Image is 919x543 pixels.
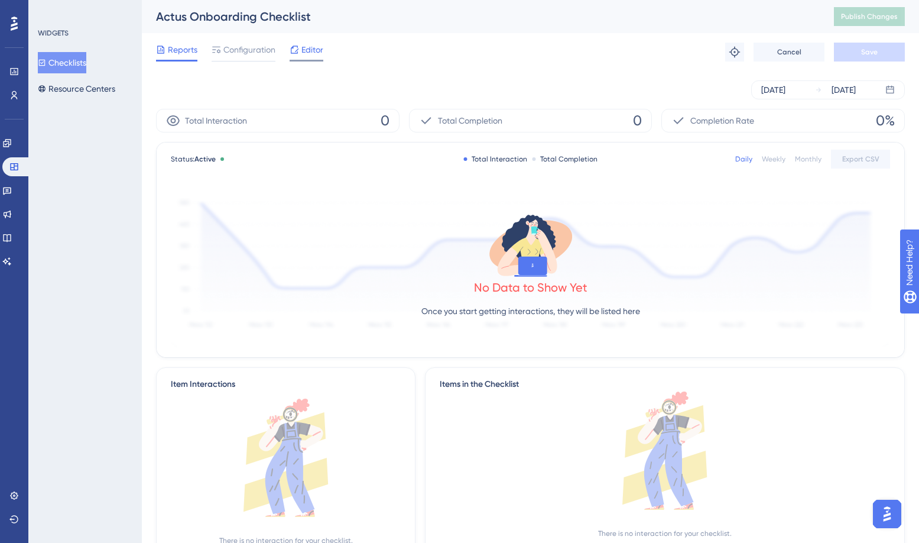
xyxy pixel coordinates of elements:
[194,155,216,163] span: Active
[168,43,197,57] span: Reports
[754,43,824,62] button: Cancel
[440,377,890,392] div: Items in the Checklist
[598,529,732,538] div: There is no interaction for your checklist.
[474,279,587,296] div: No Data to Show Yet
[463,154,527,164] div: Total Interaction
[38,52,86,73] button: Checklists
[223,43,275,57] span: Configuration
[841,12,898,21] span: Publish Changes
[38,28,69,38] div: WIDGETS
[795,154,821,164] div: Monthly
[532,154,597,164] div: Total Completion
[171,377,235,392] div: Item Interactions
[633,111,642,130] span: 0
[777,47,801,57] span: Cancel
[762,154,785,164] div: Weekly
[876,111,895,130] span: 0%
[171,154,216,164] span: Status:
[834,43,905,62] button: Save
[381,111,389,130] span: 0
[38,78,115,99] button: Resource Centers
[28,3,74,17] span: Need Help?
[156,8,804,25] div: Actus Onboarding Checklist
[301,43,323,57] span: Editor
[832,83,856,97] div: [DATE]
[690,114,754,128] span: Completion Rate
[834,7,905,26] button: Publish Changes
[861,47,878,57] span: Save
[869,496,905,532] iframe: UserGuiding AI Assistant Launcher
[421,304,640,318] p: Once you start getting interactions, they will be listed here
[438,114,502,128] span: Total Completion
[735,154,752,164] div: Daily
[761,83,785,97] div: [DATE]
[831,150,890,169] button: Export CSV
[842,154,879,164] span: Export CSV
[185,114,247,128] span: Total Interaction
